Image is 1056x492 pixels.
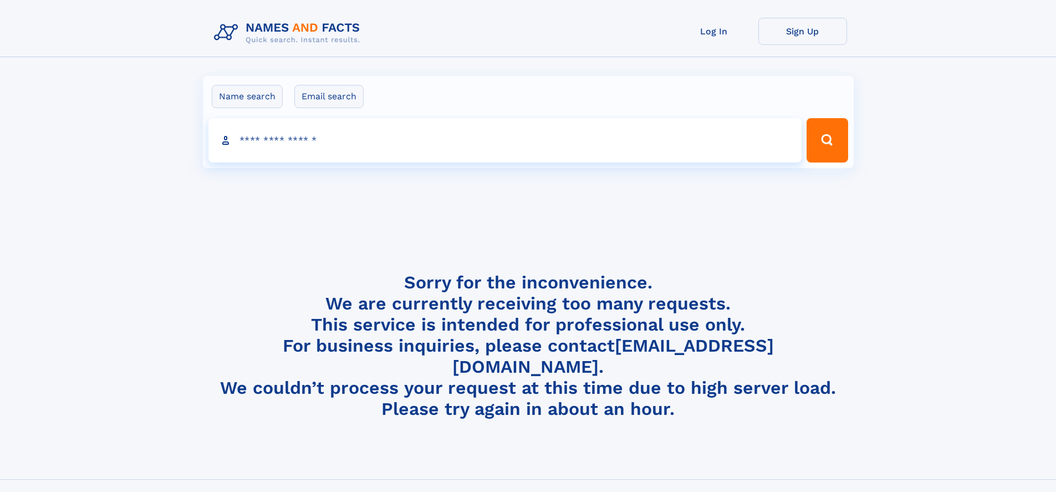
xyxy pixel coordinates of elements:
[452,335,774,377] a: [EMAIL_ADDRESS][DOMAIN_NAME]
[208,118,802,163] input: search input
[807,118,848,163] button: Search Button
[758,18,847,45] a: Sign Up
[212,85,283,108] label: Name search
[210,272,847,420] h4: Sorry for the inconvenience. We are currently receiving too many requests. This service is intend...
[294,85,364,108] label: Email search
[210,18,369,48] img: Logo Names and Facts
[670,18,758,45] a: Log In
